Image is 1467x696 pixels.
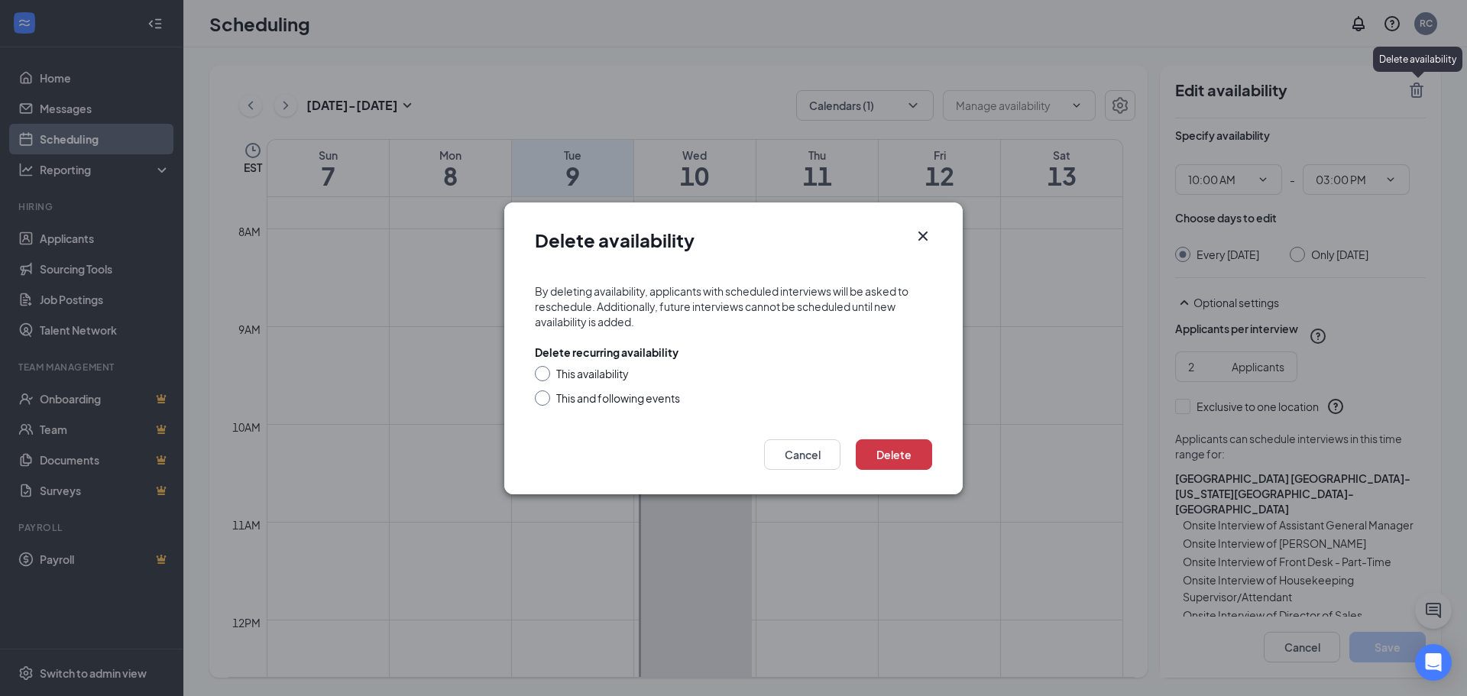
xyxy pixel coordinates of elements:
button: Close [914,227,932,245]
div: Delete availability [1373,47,1462,72]
div: This availability [556,366,629,381]
h1: Delete availability [535,227,695,253]
button: Delete [856,439,932,470]
div: By deleting availability, applicants with scheduled interviews will be asked to reschedule. Addit... [535,283,932,329]
div: This and following events [556,390,680,406]
div: Delete recurring availability [535,345,678,360]
svg: Cross [914,227,932,245]
button: Cancel [764,439,840,470]
div: Open Intercom Messenger [1415,644,1452,681]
